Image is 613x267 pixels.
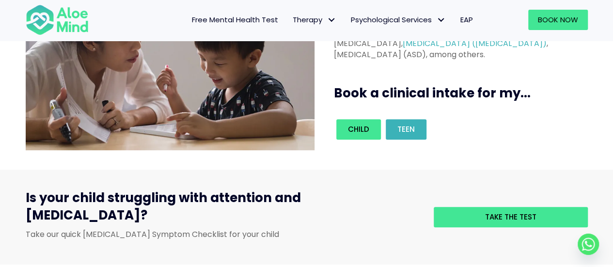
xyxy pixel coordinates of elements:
[578,234,599,255] a: Whatsapp
[485,212,536,222] span: Take the test
[26,4,89,36] img: Aloe mind Logo
[192,15,278,25] span: Free Mental Health Test
[397,124,415,134] span: Teen
[403,38,547,49] a: [MEDICAL_DATA] ([MEDICAL_DATA])
[434,13,448,27] span: Psychological Services: submenu
[453,10,480,30] a: EAP
[101,10,480,30] nav: Menu
[293,15,336,25] span: Therapy
[26,189,419,229] h3: Is your child struggling with attention and [MEDICAL_DATA]?
[325,13,339,27] span: Therapy: submenu
[434,207,588,227] a: Take the test
[348,124,369,134] span: Child
[334,84,592,102] h3: Book a clinical intake for my...
[344,10,453,30] a: Psychological ServicesPsychological Services: submenu
[334,117,582,142] div: Book an intake for my...
[285,10,344,30] a: TherapyTherapy: submenu
[386,119,426,140] a: Teen
[26,229,419,240] p: Take our quick [MEDICAL_DATA] Symptom Checklist for your child
[185,10,285,30] a: Free Mental Health Test
[538,15,578,25] span: Book Now
[336,119,381,140] a: Child
[528,10,588,30] a: Book Now
[351,15,446,25] span: Psychological Services
[460,15,473,25] span: EAP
